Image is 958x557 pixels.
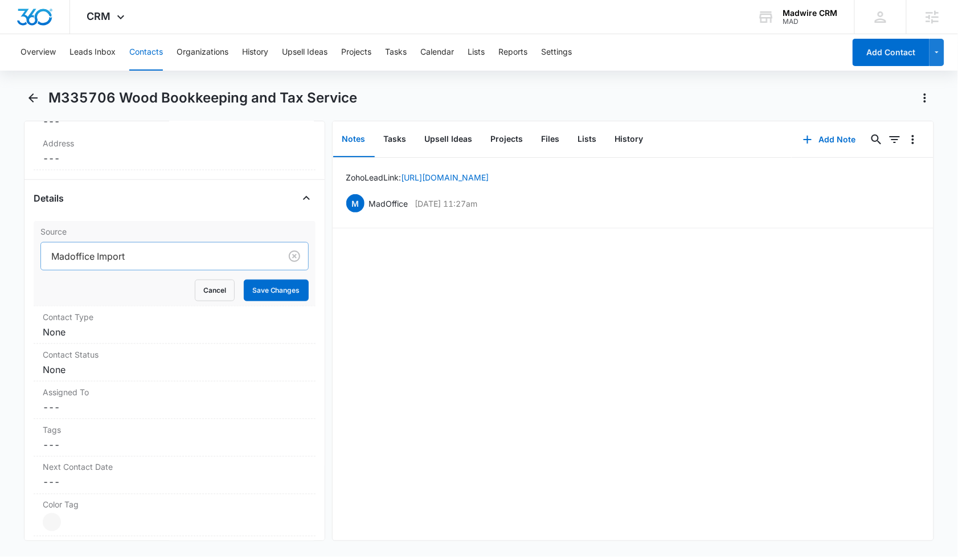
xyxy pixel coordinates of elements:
button: Contacts [129,34,163,71]
button: Tasks [385,34,407,71]
button: History [606,122,653,157]
button: Overflow Menu [904,130,922,149]
button: Search... [867,130,886,149]
button: Filters [886,130,904,149]
p: MadOffice [369,198,408,210]
button: Add Note [792,126,867,153]
button: Close [297,189,316,207]
dd: --- [43,151,306,165]
h4: Details [34,191,64,205]
button: Lists [468,34,485,71]
dd: None [43,363,306,376]
button: Lists [569,122,606,157]
div: Color Tag [34,494,316,536]
button: Clear [285,247,304,265]
dd: --- [43,114,306,128]
button: Upsell Ideas [282,34,327,71]
dd: --- [43,400,306,414]
label: Assigned To [43,386,306,398]
button: Add Contact [853,39,930,66]
div: account id [783,18,838,26]
button: Back [24,89,42,107]
div: Tags--- [34,419,316,457]
a: [URL][DOMAIN_NAME] [402,173,489,182]
div: Contact TypeNone [34,306,316,344]
button: Notes [333,122,375,157]
label: Contact Status [43,349,306,361]
button: Save Changes [244,280,309,301]
button: Actions [916,89,934,107]
div: Next Contact Date--- [34,457,316,494]
span: CRM [87,10,111,22]
button: Tasks [375,122,416,157]
dd: --- [43,476,306,489]
button: Files [533,122,569,157]
button: History [242,34,268,71]
p: Zoho Lead Link: [346,171,489,183]
button: Reports [498,34,527,71]
h1: M335706 Wood Bookkeeping and Tax Service [48,89,357,107]
label: Color Tag [43,499,306,511]
div: account name [783,9,838,18]
div: Contact StatusNone [34,344,316,382]
dd: None [43,325,306,339]
button: Organizations [177,34,228,71]
label: Address [43,137,306,149]
button: Overview [21,34,56,71]
label: Next Contact Date [43,461,306,473]
label: Source [40,226,309,237]
span: M [346,194,365,212]
div: Address--- [34,133,316,170]
button: Settings [541,34,572,71]
label: Tags [43,424,306,436]
div: Assigned To--- [34,382,316,419]
label: Contact Type [43,311,306,323]
button: Cancel [195,280,235,301]
button: Calendar [420,34,454,71]
button: Leads Inbox [69,34,116,71]
button: Projects [341,34,371,71]
button: Projects [482,122,533,157]
dd: --- [43,438,306,452]
p: [DATE] 11:27am [415,198,478,210]
button: Upsell Ideas [416,122,482,157]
